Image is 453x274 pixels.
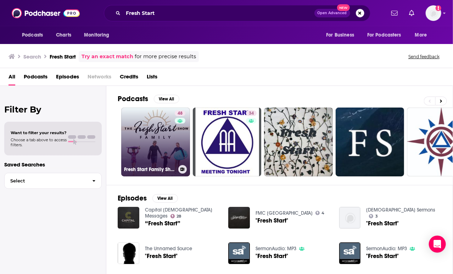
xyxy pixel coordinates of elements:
[426,5,441,21] img: User Profile
[366,207,435,213] a: Pleasantview Alliance Church Sermons
[256,246,296,252] a: SermonAudio: MP3
[79,28,118,42] button: open menu
[135,53,196,61] span: for more precise results
[315,211,325,215] a: 4
[369,214,378,218] a: 3
[321,28,363,42] button: open menu
[366,253,399,259] a: "Fresh Start"
[429,236,446,253] div: Open Intercom Messenger
[256,218,288,224] a: "Fresh Start"
[56,71,79,86] a: Episodes
[154,95,179,103] button: View All
[121,108,190,176] a: 48Fresh Start Family Show
[4,104,102,115] h2: Filter By
[337,4,350,11] span: New
[118,94,179,103] a: PodcastsView All
[375,215,378,218] span: 3
[256,253,288,259] a: "Fresh Start"
[339,242,361,264] img: "Fresh Start"
[170,214,181,218] a: 28
[175,110,185,116] a: 48
[24,71,47,86] a: Podcasts
[406,7,417,19] a: Show notifications dropdown
[12,6,80,20] img: Podchaser - Follow, Share and Rate Podcasts
[118,94,148,103] h2: Podcasts
[4,161,102,168] p: Saved Searches
[9,71,15,86] a: All
[11,137,67,147] span: Choose a tab above to access filters.
[118,242,139,264] img: "Fresh Start"
[363,28,412,42] button: open menu
[366,220,399,226] a: "Fresh Start"
[366,246,407,252] a: SermonAudio: MP3
[145,207,212,219] a: Capital Church Messages
[426,5,441,21] span: Logged in as JohnJMudgett
[5,179,86,183] span: Select
[322,212,325,215] span: 4
[415,30,427,40] span: More
[124,166,175,172] h3: Fresh Start Family Show
[436,5,441,11] svg: Add a profile image
[318,11,347,15] span: Open Advanced
[152,194,178,203] button: View All
[406,54,442,60] button: Send feedback
[50,53,76,60] h3: Fresh Start
[388,7,401,19] a: Show notifications dropdown
[145,246,192,252] a: The Unnamed Source
[193,108,262,176] a: 34
[228,207,250,229] img: "Fresh Start"
[326,30,354,40] span: For Business
[246,110,257,116] a: 34
[177,215,181,218] span: 28
[256,210,313,216] a: FMC Tulsa
[22,30,43,40] span: Podcasts
[118,207,139,229] img: “Fresh Start”
[88,71,111,86] span: Networks
[118,194,178,203] a: EpisodesView All
[339,207,361,229] img: "Fresh Start"
[178,110,183,117] span: 48
[118,194,147,203] h2: Episodes
[51,28,75,42] a: Charts
[123,7,314,19] input: Search podcasts, credits, & more...
[11,130,67,135] span: Want to filter your results?
[23,53,41,60] h3: Search
[228,242,250,264] img: "Fresh Start"
[426,5,441,21] button: Show profile menu
[4,173,102,189] button: Select
[145,220,180,226] a: “Fresh Start”
[367,30,401,40] span: For Podcasters
[410,28,436,42] button: open menu
[314,9,350,17] button: Open AdvancedNew
[84,30,109,40] span: Monitoring
[56,30,71,40] span: Charts
[104,5,370,21] div: Search podcasts, credits, & more...
[82,53,133,61] a: Try an exact match
[147,71,157,86] a: Lists
[145,253,178,259] a: "Fresh Start"
[249,110,254,117] span: 34
[17,28,52,42] button: open menu
[120,71,138,86] a: Credits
